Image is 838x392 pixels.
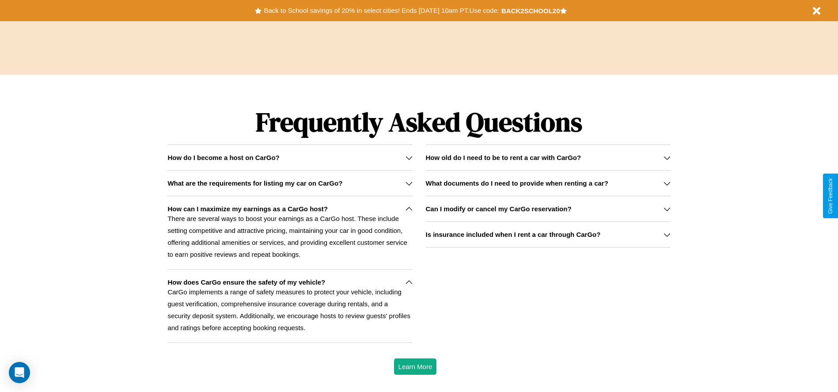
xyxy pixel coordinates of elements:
[167,154,279,161] h3: How do I become a host on CarGo?
[426,205,572,213] h3: Can I modify or cancel my CarGo reservation?
[394,358,437,375] button: Learn More
[167,99,670,145] h1: Frequently Asked Questions
[426,231,601,238] h3: Is insurance included when I rent a car through CarGo?
[167,286,412,334] p: CarGo implements a range of safety measures to protect your vehicle, including guest verification...
[167,213,412,260] p: There are several ways to boost your earnings as a CarGo host. These include setting competitive ...
[167,179,342,187] h3: What are the requirements for listing my car on CarGo?
[167,205,328,213] h3: How can I maximize my earnings as a CarGo host?
[501,7,560,15] b: BACK2SCHOOL20
[9,362,30,383] div: Open Intercom Messenger
[426,154,581,161] h3: How old do I need to be to rent a car with CarGo?
[167,278,325,286] h3: How does CarGo ensure the safety of my vehicle?
[262,4,501,17] button: Back to School savings of 20% in select cities! Ends [DATE] 10am PT.Use code:
[827,178,834,214] div: Give Feedback
[426,179,608,187] h3: What documents do I need to provide when renting a car?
